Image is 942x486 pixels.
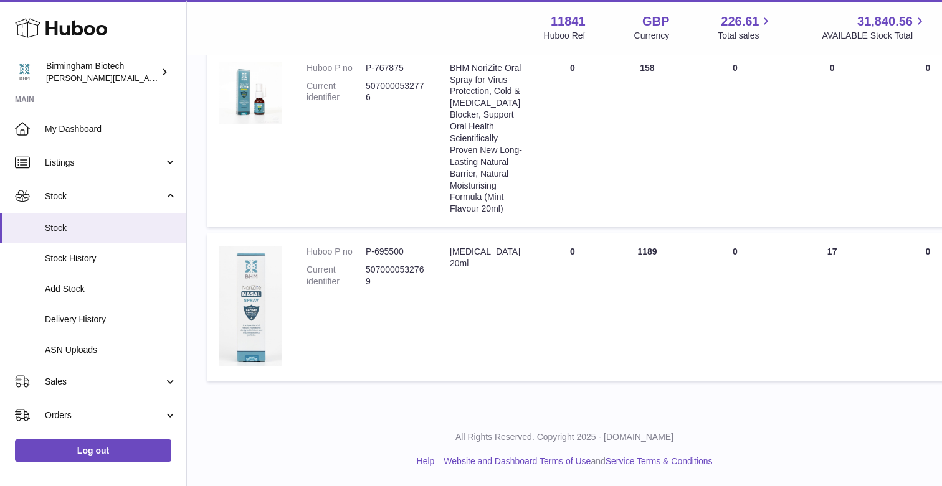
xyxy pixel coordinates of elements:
a: 226.61 Total sales [718,13,773,42]
p: All Rights Reserved. Copyright 2025 - [DOMAIN_NAME] [197,431,932,443]
dt: Huboo P no [307,246,366,258]
a: Log out [15,439,171,462]
span: ASN Uploads [45,344,177,356]
dt: Current identifier [307,264,366,287]
dt: Current identifier [307,80,366,104]
div: [MEDICAL_DATA] 20ml [450,246,523,269]
dd: 5070000532776 [366,80,425,104]
span: Add Stock [45,283,177,295]
div: Currency [634,30,670,42]
span: Listings [45,157,164,169]
td: 158 [610,50,685,228]
span: My Dashboard [45,123,177,135]
li: and [439,456,712,467]
td: 17 [786,233,879,381]
td: 1189 [610,233,685,381]
span: Delivery History [45,314,177,325]
img: product image [219,62,282,124]
dd: 5070000532769 [366,264,425,287]
span: Stock [45,190,164,202]
span: Stock [45,222,177,234]
span: Orders [45,409,164,421]
td: 0 [535,233,610,381]
td: 0 [535,50,610,228]
div: Huboo Ref [544,30,586,42]
span: Stock History [45,253,177,264]
td: 0 [685,50,786,228]
strong: GBP [642,13,669,30]
span: Total sales [718,30,773,42]
div: Birmingham Biotech [46,60,158,84]
dd: P-695500 [366,246,425,258]
a: Help [417,456,435,466]
a: Website and Dashboard Terms of Use [444,456,591,466]
span: 31,840.56 [857,13,913,30]
dt: Huboo P no [307,62,366,74]
img: m.hsu@birminghambiotech.co.uk [15,63,34,82]
img: product image [219,246,282,366]
span: 0 [926,63,931,73]
td: 0 [685,233,786,381]
td: 0 [786,50,879,228]
span: 226.61 [721,13,759,30]
a: Service Terms & Conditions [606,456,713,466]
div: BHM NoriZite Oral Spray for Virus Protection, Cold & [MEDICAL_DATA] Blocker, Support Oral Health ... [450,62,523,215]
dd: P-767875 [366,62,425,74]
a: 31,840.56 AVAILABLE Stock Total [822,13,927,42]
span: 0 [926,246,931,256]
span: Sales [45,376,164,388]
span: [PERSON_NAME][EMAIL_ADDRESS][DOMAIN_NAME] [46,73,250,83]
span: AVAILABLE Stock Total [822,30,927,42]
strong: 11841 [551,13,586,30]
